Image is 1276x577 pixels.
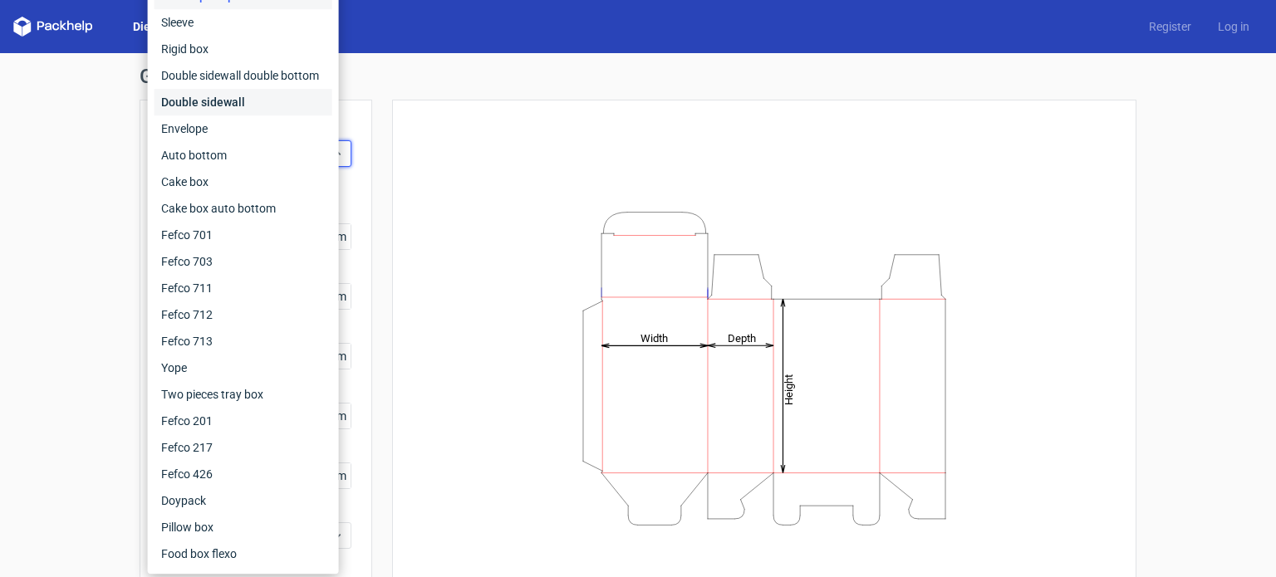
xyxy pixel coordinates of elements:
div: Double sidewall [155,89,332,115]
div: Auto bottom [155,142,332,169]
a: Log in [1205,18,1263,35]
div: Sleeve [155,9,332,36]
tspan: Height [783,374,795,404]
div: Two pieces tray box [155,381,332,408]
h1: Generate new dieline [140,66,1136,86]
div: Pillow box [155,514,332,540]
div: Fefco 217 [155,434,332,461]
div: Fefco 712 [155,301,332,328]
div: Food box flexo [155,540,332,567]
div: Yope [155,355,332,381]
div: Cake box auto bottom [155,195,332,222]
div: Fefco 701 [155,222,332,248]
div: Fefco 426 [155,461,332,487]
tspan: Depth [728,331,756,344]
tspan: Width [640,331,668,344]
div: Fefco 201 [155,408,332,434]
div: Double sidewall double bottom [155,62,332,89]
a: Register [1136,18,1205,35]
div: Fefco 713 [155,328,332,355]
div: Envelope [155,115,332,142]
a: Dielines [120,18,189,35]
div: Fefco 703 [155,248,332,275]
div: Fefco 711 [155,275,332,301]
div: Rigid box [155,36,332,62]
div: Doypack [155,487,332,514]
div: Cake box [155,169,332,195]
